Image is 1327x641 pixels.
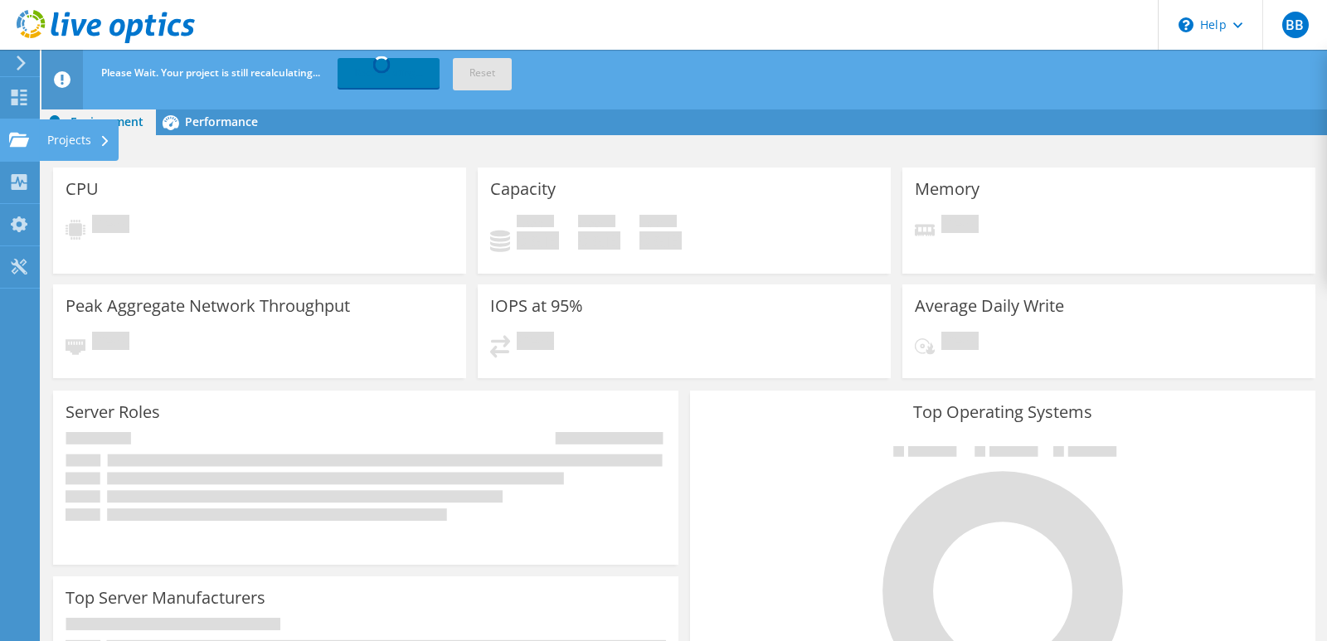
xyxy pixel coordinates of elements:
span: Pending [941,215,979,237]
h3: Peak Aggregate Network Throughput [66,297,350,315]
h3: Capacity [490,180,556,198]
h4: 0 GiB [578,231,620,250]
span: Please Wait. Your project is still recalculating... [101,66,320,80]
svg: \n [1179,17,1193,32]
h3: Average Daily Write [915,297,1064,315]
span: Performance [185,114,258,129]
h4: 0 GiB [517,231,559,250]
span: Pending [941,332,979,354]
span: Pending [92,332,129,354]
span: Pending [92,215,129,237]
h3: Top Operating Systems [702,403,1303,421]
h3: Top Server Manufacturers [66,589,265,607]
span: Free [578,215,615,231]
div: Projects [39,119,119,161]
h3: IOPS at 95% [490,297,583,315]
h1: 4555 [54,143,124,162]
h3: Memory [915,180,979,198]
span: Pending [517,332,554,354]
h3: Server Roles [66,403,160,421]
span: Environment [70,114,143,129]
span: Used [517,215,554,231]
h3: CPU [66,180,99,198]
span: Total [639,215,677,231]
h4: 0 GiB [639,231,682,250]
span: BB [1282,12,1309,38]
a: Recalculating... [338,58,440,88]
